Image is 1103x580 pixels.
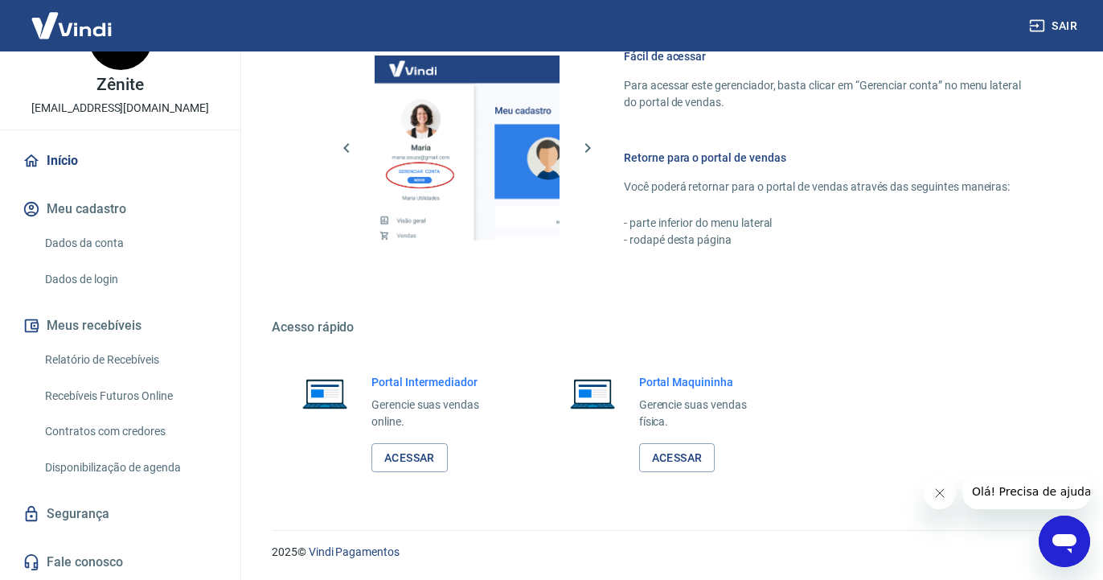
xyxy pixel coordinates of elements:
img: Imagem da dashboard mostrando o botão de gerenciar conta na sidebar no lado esquerdo [375,56,560,241]
button: Meu cadastro [19,191,221,227]
a: Recebíveis Futuros Online [39,380,221,413]
a: Acessar [371,443,448,473]
a: Segurança [19,496,221,532]
iframe: Mensagem da empresa [962,474,1090,509]
img: Imagem de um notebook aberto [291,374,359,413]
a: Vindi Pagamentos [309,545,400,558]
h6: Portal Intermediador [371,374,510,390]
p: Zênite [96,76,144,93]
p: Gerencie suas vendas online. [371,397,510,430]
a: Início [19,143,221,179]
a: Dados da conta [39,227,221,260]
h6: Fácil de acessar [624,48,1026,64]
button: Meus recebíveis [19,308,221,343]
p: [EMAIL_ADDRESS][DOMAIN_NAME] [31,100,209,117]
p: Para acessar este gerenciador, basta clicar em “Gerenciar conta” no menu lateral do portal de ven... [624,77,1026,111]
h5: Acesso rápido [272,319,1064,335]
p: - rodapé desta página [624,232,1026,249]
h6: Retorne para o portal de vendas [624,150,1026,166]
span: Olá! Precisa de ajuda? [10,11,135,24]
button: Sair [1026,11,1084,41]
a: Dados de login [39,263,221,296]
iframe: Botão para abrir a janela de mensagens [1039,516,1090,567]
p: - parte inferior do menu lateral [624,215,1026,232]
iframe: Fechar mensagem [924,477,956,509]
a: Relatório de Recebíveis [39,343,221,376]
p: Gerencie suas vendas física. [639,397,778,430]
a: Fale conosco [19,545,221,580]
img: Vindi [19,1,124,50]
p: 2025 © [272,544,1064,561]
img: Imagem de um notebook aberto [559,374,626,413]
a: Disponibilização de agenda [39,451,221,484]
a: Contratos com credores [39,415,221,448]
p: Você poderá retornar para o portal de vendas através das seguintes maneiras: [624,179,1026,195]
h6: Portal Maquininha [639,374,778,390]
a: Acessar [639,443,716,473]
